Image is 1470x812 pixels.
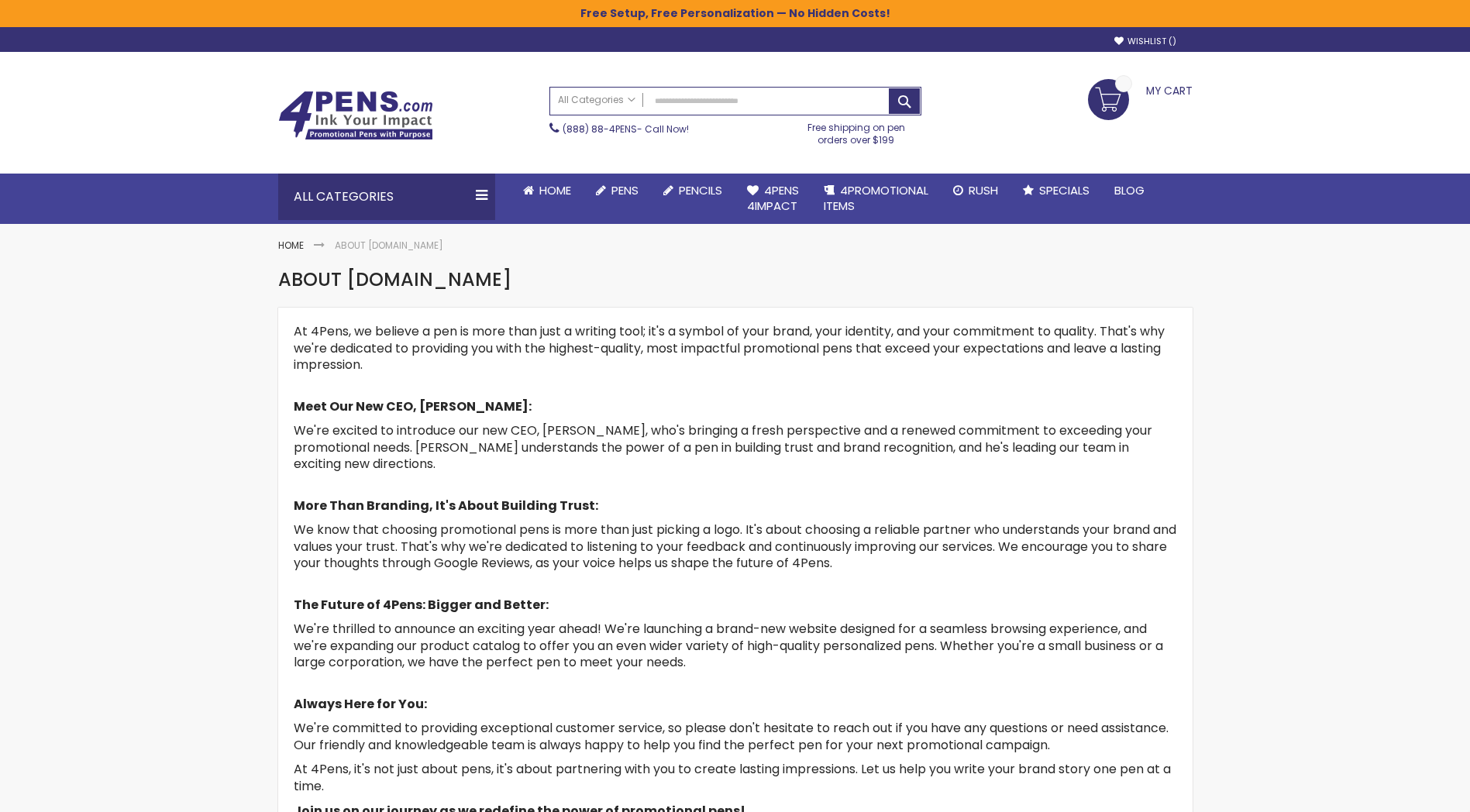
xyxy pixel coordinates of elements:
[335,239,443,252] strong: About [DOMAIN_NAME]
[294,322,1165,373] span: At 4Pens, we believe a pen is more than just a writing tool; it's a symbol of your brand, your id...
[294,760,1171,795] span: At 4Pens, it's not just about pens, it's about partnering with you to create lasting impressions....
[1102,174,1157,208] a: Blog
[584,174,651,208] a: Pens
[679,182,722,198] span: Pencils
[294,397,532,415] strong: Meet Our New CEO, [PERSON_NAME]:
[558,94,635,106] span: All Categories
[747,182,799,214] span: 4Pens 4impact
[294,620,1163,671] span: We're thrilled to announce an exciting year ahead! We're launching a brand-new website designed f...
[294,497,598,514] strong: More Than Branding, It's About Building Trust:
[1114,36,1176,47] a: Wishlist
[563,122,689,136] span: - Call Now!
[1010,174,1102,208] a: Specials
[278,174,495,220] div: All Categories
[735,174,811,224] a: 4Pens4impact
[294,596,549,614] strong: The Future of 4Pens: Bigger and Better:
[1114,182,1145,198] span: Blog
[611,182,639,198] span: Pens
[294,421,1152,473] span: We're excited to introduce our new CEO, [PERSON_NAME], who's bringing a fresh perspective and a r...
[511,174,584,208] a: Home
[294,695,427,713] strong: Always Here for You:
[1039,182,1090,198] span: Specials
[563,122,637,136] a: (888) 88-4PENS
[278,91,433,140] img: 4Pens Custom Pens and Promotional Products
[550,88,643,113] a: All Categories
[791,115,921,146] div: Free shipping on pen orders over $199
[278,267,511,292] span: About [DOMAIN_NAME]
[651,174,735,208] a: Pencils
[539,182,571,198] span: Home
[811,174,941,224] a: 4PROMOTIONALITEMS
[278,239,304,252] a: Home
[941,174,1010,208] a: Rush
[294,521,1176,572] span: We know that choosing promotional pens is more than just picking a logo. It's about choosing a re...
[294,719,1169,754] span: We're committed to providing exceptional customer service, so please don't hesitate to reach out ...
[969,182,998,198] span: Rush
[824,182,928,214] span: 4PROMOTIONAL ITEMS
